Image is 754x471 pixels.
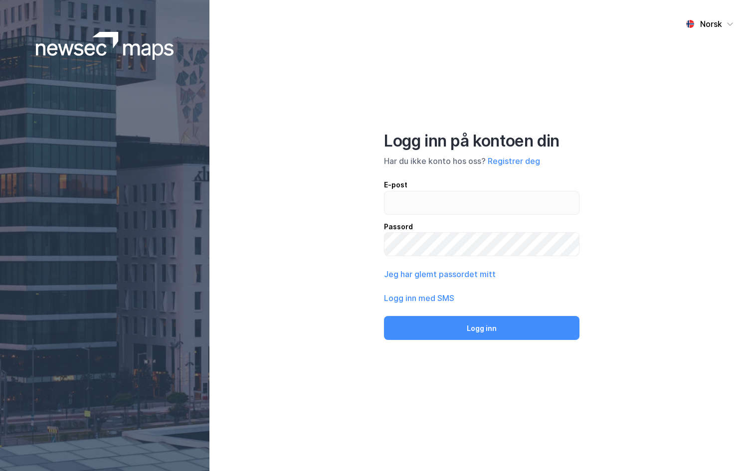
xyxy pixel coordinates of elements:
[700,18,722,30] div: Norsk
[384,155,579,167] div: Har du ikke konto hos oss?
[384,131,579,151] div: Logg inn på kontoen din
[36,32,174,60] img: logoWhite.bf58a803f64e89776f2b079ca2356427.svg
[384,292,454,304] button: Logg inn med SMS
[384,268,496,280] button: Jeg har glemt passordet mitt
[384,179,579,191] div: E-post
[384,316,579,340] button: Logg inn
[488,155,540,167] button: Registrer deg
[384,221,579,233] div: Passord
